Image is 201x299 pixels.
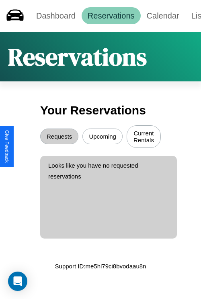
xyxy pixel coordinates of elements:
h1: Reservations [8,40,147,73]
div: Give Feedback [4,130,10,163]
p: Looks like you have no requested reservations [48,160,169,182]
a: Calendar [141,7,185,24]
a: Reservations [82,7,141,24]
a: Dashboard [30,7,82,24]
h3: Your Reservations [40,100,161,121]
button: Current Rentals [127,125,161,148]
div: Open Intercom Messenger [8,272,27,291]
button: Requests [40,129,78,144]
button: Upcoming [82,129,123,144]
p: Support ID: me5hl79ci8bvodaau8n [55,261,146,272]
